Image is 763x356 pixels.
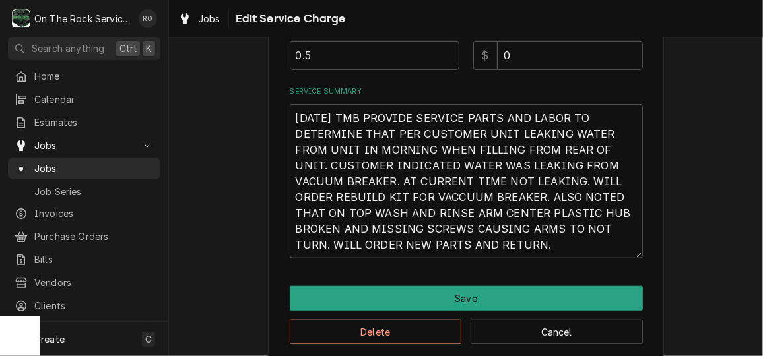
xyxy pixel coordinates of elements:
a: Vendors [8,272,160,293]
span: Vendors [34,276,154,289]
a: Jobs [8,158,160,179]
div: RO [139,9,157,28]
a: Jobs [173,8,226,30]
a: Estimates [8,111,160,133]
span: Search anything [32,42,104,55]
a: Home [8,65,160,87]
span: Invoices [34,206,154,220]
span: Clients [34,299,154,312]
div: $ [473,41,498,70]
span: Create [34,334,65,345]
span: Jobs [34,138,134,152]
span: C [145,332,152,346]
label: Service Summary [290,86,643,97]
span: Edit Service Charge [232,10,346,28]
span: Calendar [34,92,154,106]
a: Go to Jobs [8,134,160,156]
div: On The Rock Services's Avatar [12,9,30,28]
div: O [12,9,30,28]
span: K [146,42,152,55]
span: Purchase Orders [34,229,154,243]
span: Estimates [34,115,154,129]
textarea: [DATE] TMB PROVIDE SERVICE PARTS AND LABOR TO DETERMINE THAT PER CUSTOMER UNIT LEAKING WATER FROM... [290,104,643,258]
span: Home [34,69,154,83]
div: Button Group [290,286,643,344]
button: Delete [290,320,462,344]
a: Calendar [8,88,160,110]
div: On The Rock Services [34,12,131,26]
button: Search anythingCtrlK [8,37,160,60]
div: Rich Ortega's Avatar [139,9,157,28]
button: Save [290,286,643,311]
a: Job Series [8,181,160,202]
span: Job Series [34,185,154,198]
div: [object Object] [290,13,459,70]
a: Go to Pricebook [8,318,160,340]
span: Bills [34,252,154,266]
span: Jobs [34,162,154,175]
a: Purchase Orders [8,225,160,247]
a: Bills [8,249,160,270]
div: [object Object] [473,13,643,70]
div: Button Group Row [290,311,643,344]
button: Cancel [471,320,643,344]
div: Service Summary [290,86,643,259]
a: Invoices [8,202,160,224]
span: Ctrl [119,42,137,55]
span: Jobs [198,12,220,26]
div: Button Group Row [290,286,643,311]
a: Clients [8,295,160,316]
